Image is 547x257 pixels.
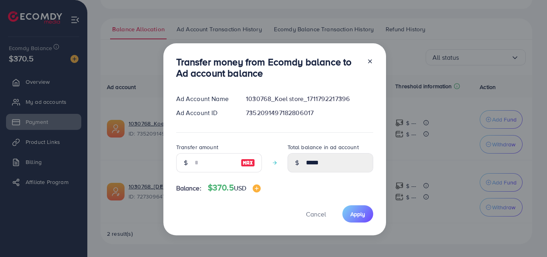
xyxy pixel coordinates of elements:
[170,108,240,117] div: Ad Account ID
[296,205,336,223] button: Cancel
[176,184,201,193] span: Balance:
[342,205,373,223] button: Apply
[253,184,261,192] img: image
[176,143,218,151] label: Transfer amount
[176,56,360,79] h3: Transfer money from Ecomdy balance to Ad account balance
[239,108,379,117] div: 7352091497182806017
[170,94,240,103] div: Ad Account Name
[241,158,255,168] img: image
[513,221,541,251] iframe: Chat
[306,210,326,219] span: Cancel
[288,143,359,151] label: Total balance in ad account
[239,94,379,103] div: 1030768_Koel store_1711792217396
[208,183,261,193] h4: $370.5
[350,210,365,218] span: Apply
[234,184,246,192] span: USD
